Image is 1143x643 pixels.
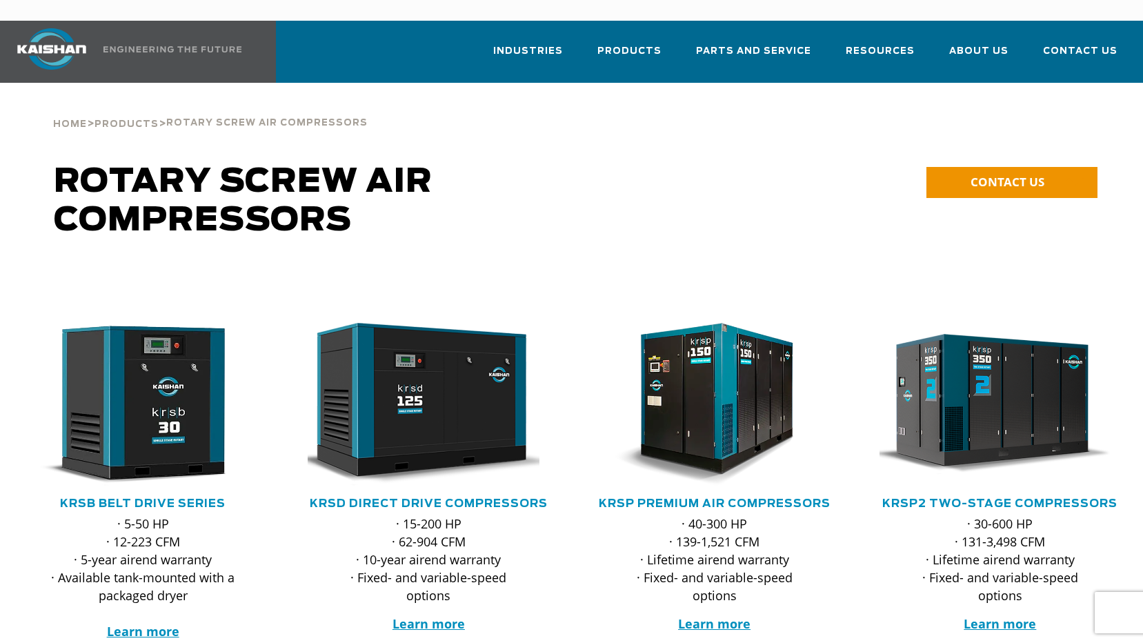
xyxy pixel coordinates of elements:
[53,120,87,129] span: Home
[907,515,1093,604] p: · 30-600 HP · 131-3,498 CFM · Lifetime airend warranty · Fixed- and variable-speed options
[308,323,549,486] div: krsd125
[622,515,808,604] p: · 40-300 HP · 139-1,521 CFM · Lifetime airend warranty · Fixed- and variable-speed options
[949,33,1008,80] a: About Us
[971,174,1044,190] span: CONTACT US
[678,615,751,632] a: Learn more
[50,515,236,640] p: · 5-50 HP · 12-223 CFM · 5-year airend warranty · Available tank-mounted with a packaged dryer
[846,33,915,80] a: Resources
[964,615,1036,632] a: Learn more
[12,323,254,486] img: krsb30
[103,46,241,52] img: Engineering the future
[54,166,433,237] span: Rotary Screw Air Compressors
[882,498,1117,509] a: KRSP2 Two-Stage Compressors
[22,323,264,486] div: krsb30
[335,515,521,604] p: · 15-200 HP · 62-904 CFM · 10-year airend warranty · Fixed- and variable-speed options
[297,323,539,486] img: krsd125
[597,33,662,80] a: Products
[493,43,563,59] span: Industries
[107,623,179,640] a: Learn more
[53,83,368,135] div: > >
[95,117,159,130] a: Products
[392,615,465,632] a: Learn more
[949,43,1008,59] span: About Us
[846,43,915,59] span: Resources
[166,119,368,128] span: Rotary Screw Air Compressors
[584,323,826,486] img: krsp150
[926,167,1097,198] a: CONTACT US
[1043,33,1117,80] a: Contact Us
[53,117,87,130] a: Home
[597,43,662,59] span: Products
[310,498,548,509] a: KRSD Direct Drive Compressors
[696,43,811,59] span: Parts and Service
[869,323,1111,486] img: krsp350
[95,120,159,129] span: Products
[60,498,226,509] a: KRSB Belt Drive Series
[599,498,831,509] a: KRSP Premium Air Compressors
[879,323,1121,486] div: krsp350
[696,33,811,80] a: Parts and Service
[493,33,563,80] a: Industries
[594,323,835,486] div: krsp150
[1043,43,1117,59] span: Contact Us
